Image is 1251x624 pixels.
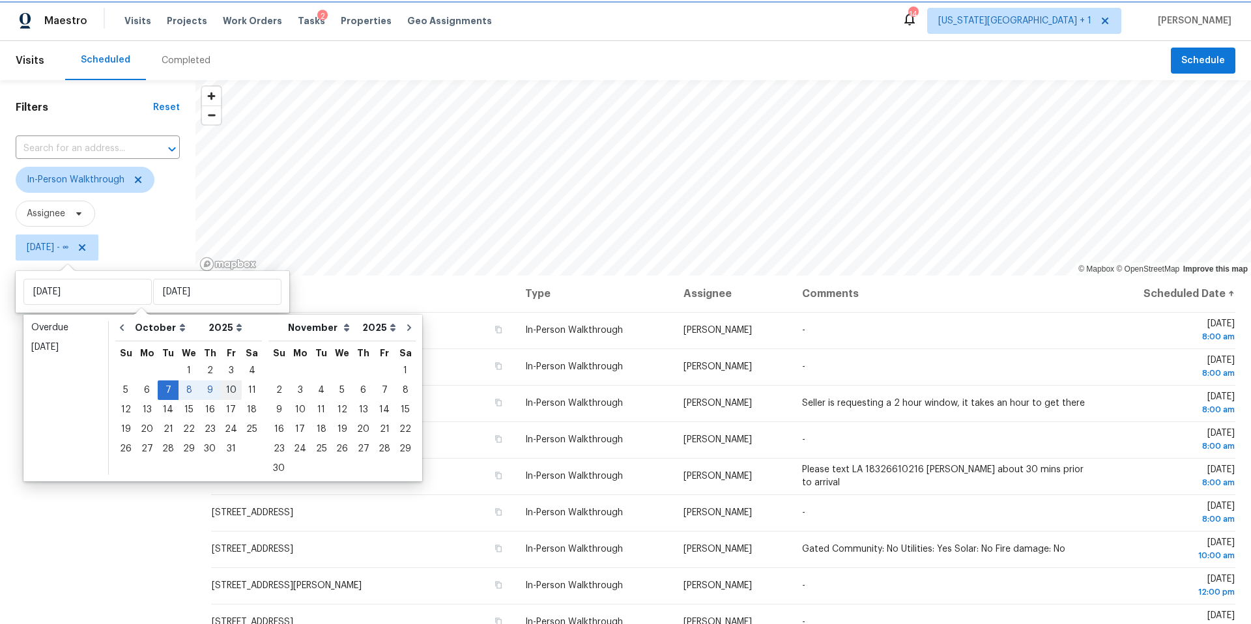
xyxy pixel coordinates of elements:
abbr: Tuesday [162,348,174,358]
span: [PERSON_NAME] [683,545,752,554]
div: Wed Nov 05 2025 [332,380,352,400]
div: Thu Oct 02 2025 [199,361,220,380]
select: Year [205,318,246,337]
div: 20 [352,420,374,438]
span: Projects [167,14,207,27]
div: Wed Oct 01 2025 [179,361,199,380]
abbr: Saturday [246,348,258,358]
div: Sun Nov 30 2025 [268,459,289,478]
span: [DATE] [1110,465,1235,489]
div: 30 [199,440,220,458]
span: In-Person Walkthrough [525,362,623,371]
abbr: Sunday [273,348,285,358]
div: Fri Nov 14 2025 [374,400,395,419]
span: Assignee [27,207,65,220]
div: Thu Nov 13 2025 [352,400,374,419]
div: 8:00 am [1110,440,1235,453]
div: Fri Oct 17 2025 [220,400,242,419]
div: 22 [395,420,416,438]
span: In-Person Walkthrough [525,545,623,554]
span: In-Person Walkthrough [525,435,623,444]
button: Schedule [1171,48,1235,74]
div: Sat Nov 29 2025 [395,439,416,459]
div: 14 [374,401,395,419]
abbr: Wednesday [335,348,349,358]
button: Copy Address [493,579,504,591]
abbr: Monday [140,348,154,358]
div: 26 [332,440,352,458]
div: 1 [179,362,199,380]
div: 5 [332,381,352,399]
div: 2 [317,10,328,23]
span: In-Person Walkthrough [525,326,623,335]
div: Tue Nov 18 2025 [311,419,332,439]
div: Fri Nov 21 2025 [374,419,395,439]
div: 3 [289,381,311,399]
div: 24 [220,420,242,438]
div: 19 [115,420,136,438]
abbr: Thursday [357,348,369,358]
span: [PERSON_NAME] [683,362,752,371]
input: Start date [23,279,152,305]
div: Thu Nov 27 2025 [352,439,374,459]
div: Wed Nov 26 2025 [332,439,352,459]
div: Mon Oct 06 2025 [136,380,158,400]
div: Thu Oct 23 2025 [199,419,220,439]
div: Sun Nov 09 2025 [268,400,289,419]
abbr: Wednesday [182,348,196,358]
div: 3 [220,362,242,380]
div: Thu Oct 09 2025 [199,380,220,400]
div: Wed Oct 15 2025 [179,400,199,419]
span: In-Person Walkthrough [27,173,124,186]
button: Go to next month [399,315,419,341]
span: - [802,326,805,335]
div: Mon Oct 27 2025 [136,439,158,459]
div: 4 [311,381,332,399]
div: Sun Nov 23 2025 [268,439,289,459]
ul: Date picker shortcuts [27,318,105,474]
a: Improve this map [1183,264,1248,274]
div: Sat Nov 08 2025 [395,380,416,400]
select: Year [359,318,399,337]
button: Copy Address [493,324,504,335]
div: 25 [242,420,262,438]
div: 13 [352,401,374,419]
span: Work Orders [223,14,282,27]
div: 14 [908,8,917,21]
button: Copy Address [493,543,504,554]
span: [DATE] [1110,319,1235,343]
th: Address [211,276,515,312]
button: Copy Address [493,470,504,481]
div: Mon Nov 10 2025 [289,400,311,419]
div: Tue Nov 11 2025 [311,400,332,419]
th: Assignee [673,276,792,312]
div: Wed Oct 22 2025 [179,419,199,439]
div: 27 [136,440,158,458]
div: 18 [242,401,262,419]
span: In-Person Walkthrough [525,399,623,408]
span: [DATE] [1110,574,1235,599]
div: 29 [395,440,416,458]
div: Sun Oct 26 2025 [115,439,136,459]
div: 26 [115,440,136,458]
abbr: Tuesday [315,348,327,358]
abbr: Saturday [399,348,412,358]
div: 15 [395,401,416,419]
div: 12 [115,401,136,419]
div: Fri Oct 31 2025 [220,439,242,459]
select: Month [285,318,359,337]
th: Comments [792,276,1099,312]
div: Sat Oct 04 2025 [242,361,262,380]
div: 4 [242,362,262,380]
span: [STREET_ADDRESS] [212,508,293,517]
input: End date [153,279,281,305]
div: Wed Nov 12 2025 [332,400,352,419]
div: Sun Oct 05 2025 [115,380,136,400]
div: 24 [289,440,311,458]
div: 8:00 am [1110,403,1235,416]
span: Visits [16,46,44,75]
span: Geo Assignments [407,14,492,27]
div: 14 [158,401,179,419]
div: Fri Oct 03 2025 [220,361,242,380]
span: Zoom in [202,87,221,106]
